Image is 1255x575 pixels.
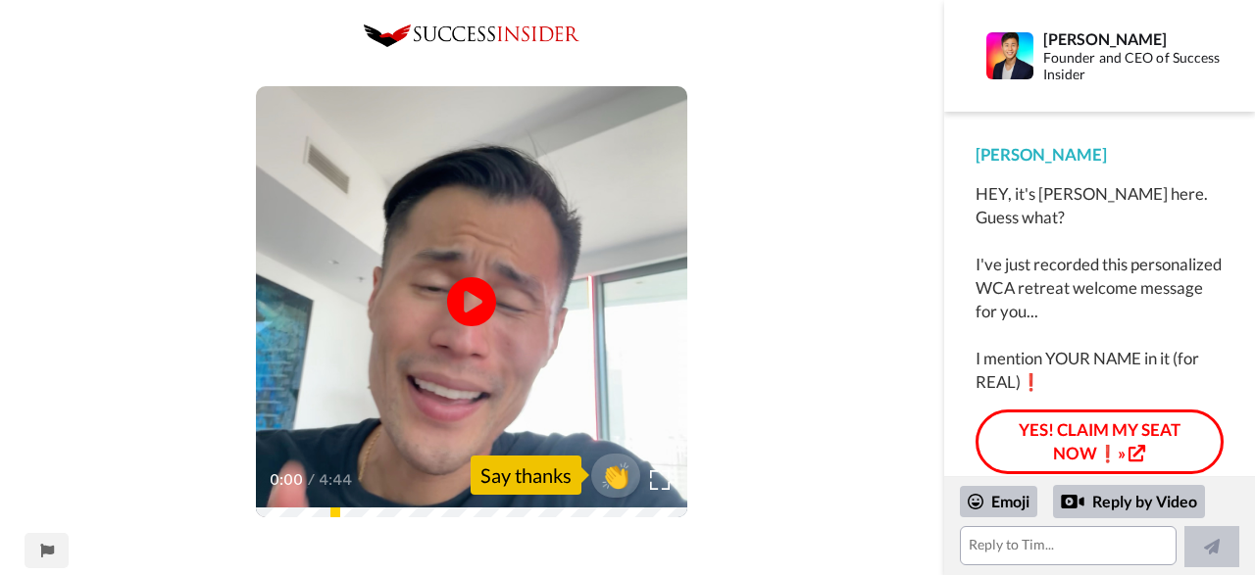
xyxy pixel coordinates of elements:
span: 👏 [591,459,640,491]
div: Reply by Video [1061,490,1084,513]
span: 0:00 [270,468,304,492]
div: Emoji [960,486,1037,517]
span: / [308,468,315,492]
div: Founder and CEO of Success Insider [1043,50,1223,83]
img: Profile Image [986,32,1033,79]
div: Reply by Video [1053,485,1205,518]
div: HEY, it's [PERSON_NAME] here. Guess what? I've just recorded this personalized WCA retreat welcom... [976,182,1224,394]
div: Say thanks [471,455,581,495]
img: 0c8b3de2-5a68-4eb7-92e8-72f868773395 [364,24,579,47]
button: 👏 [591,454,640,498]
span: 4:44 [319,468,353,492]
img: Full screen [650,470,670,490]
div: [PERSON_NAME] [1043,29,1223,48]
a: YES! CLAIM MY SEAT NOW❗» [976,409,1224,475]
div: [PERSON_NAME] [976,143,1224,167]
